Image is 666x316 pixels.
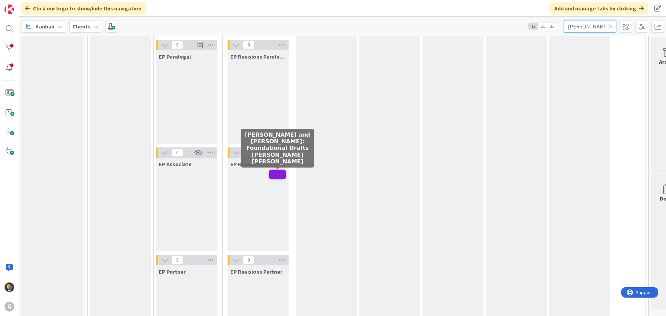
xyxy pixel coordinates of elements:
img: Visit kanbanzone.com [5,5,14,14]
span: EP Paralegal [159,53,191,60]
span: 0 [171,256,183,264]
span: 0 [243,41,255,49]
div: G [5,302,14,311]
span: EP Revisions Paralegal [230,53,286,60]
input: Quick Filter... [564,20,616,33]
span: EP Revisions Associate [230,161,286,168]
div: Add and manage tabs by clicking [550,2,648,15]
img: CG [5,282,14,292]
span: 0 [171,41,183,49]
span: Support [15,1,32,9]
span: 2x [538,23,547,30]
span: Kanban [35,22,54,31]
span: EP Associate [159,161,191,168]
span: 1x [529,23,538,30]
h5: [PERSON_NAME] and [PERSON_NAME]: Foundational Drafts [PERSON_NAME] [PERSON_NAME] [244,131,311,165]
span: EP Revisions Partner [230,268,282,275]
span: 3x [547,23,557,30]
span: EP Partner [159,268,186,275]
span: 0 [171,148,183,157]
b: Clients [72,23,91,30]
div: Click our logo to show/hide this navigation [21,2,146,15]
span: 0 [243,256,255,264]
